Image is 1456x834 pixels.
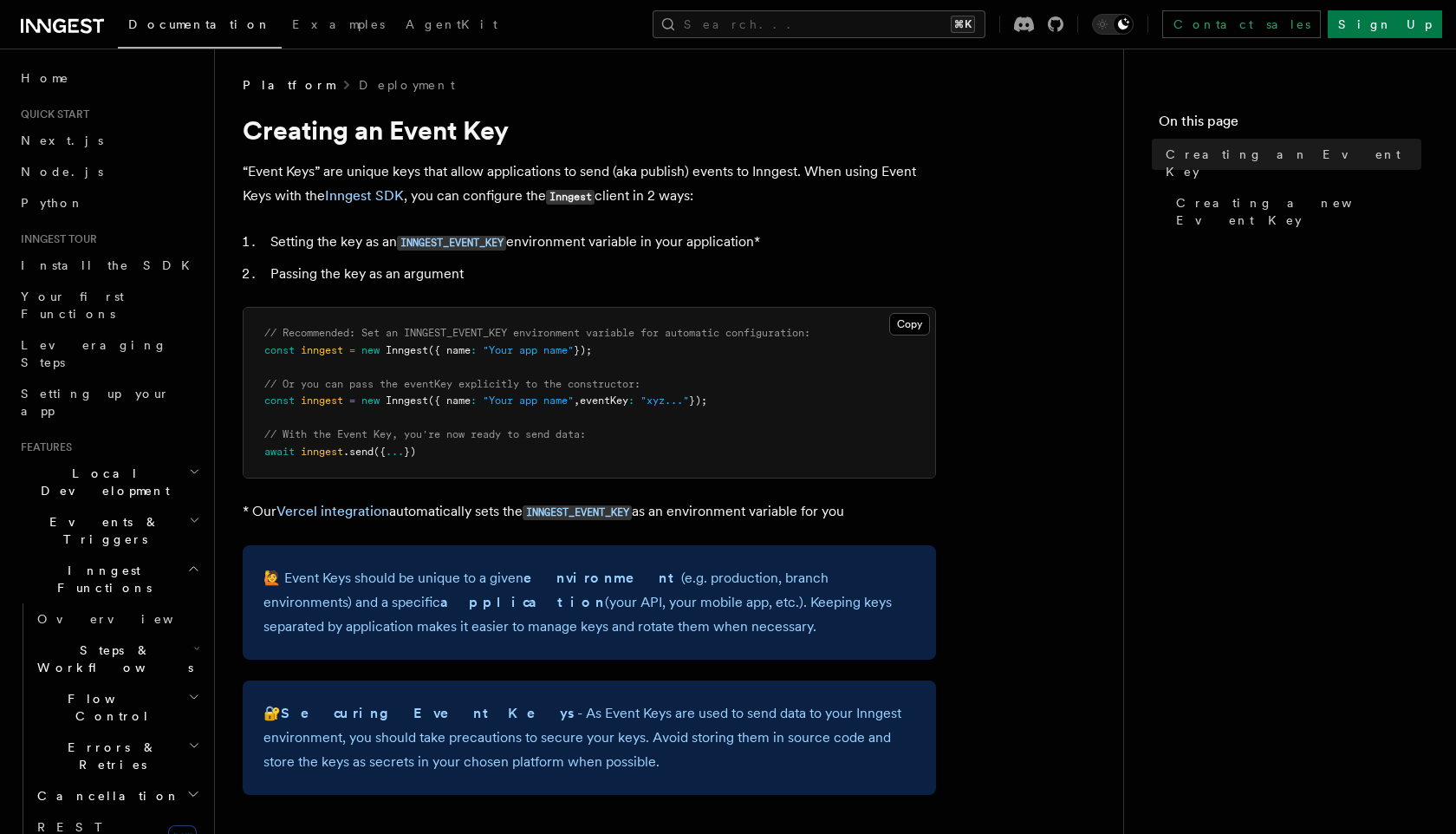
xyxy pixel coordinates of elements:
span: = [349,394,355,407]
p: * Our automatically sets the as an environment variable for you [243,499,936,525]
a: Contact sales [1162,10,1321,38]
a: Home [14,62,204,94]
a: Sign Up [1328,10,1442,38]
span: Overview [37,612,216,626]
a: Creating an Event Key [1159,139,1421,187]
span: eventKey [580,394,628,407]
span: Creating a new Event Key [1176,194,1421,229]
span: Next.js [21,134,103,147]
a: Inngest SDK [325,187,404,204]
a: Deployment [359,76,455,94]
a: Vercel integration [276,503,389,519]
span: Setting up your app [21,387,170,418]
code: INNGEST_EVENT_KEY [397,236,506,251]
span: Cancellation [30,787,180,805]
span: // Or you can pass the eventKey explicitly to the constructor: [264,378,640,390]
code: Inngest [546,190,595,205]
span: // With the Event Key, you're now ready to send data: [264,428,586,440]
button: Search...⌘K [653,10,985,38]
span: AgentKit [406,17,497,31]
span: Quick start [14,108,89,121]
span: Platform [243,76,335,94]
span: await [264,446,295,458]
span: Leveraging Steps [21,338,167,369]
span: Python [21,196,84,210]
span: }) [404,446,416,458]
p: 🔐 - As Event Keys are used to send data to your Inngest environment, you should take precautions ... [263,701,915,774]
span: ({ name [428,344,471,356]
span: Features [14,440,72,454]
span: Steps & Workflows [30,642,193,676]
a: Install the SDK [14,250,204,281]
span: ({ name [428,394,471,407]
button: Toggle dark mode [1092,14,1134,35]
a: Creating a new Event Key [1169,187,1421,236]
span: new [361,394,380,407]
span: Examples [292,17,385,31]
span: ({ [374,446,386,458]
span: Install the SDK [21,258,200,272]
span: inngest [301,446,343,458]
a: INNGEST_EVENT_KEY [397,233,506,250]
span: : [471,394,477,407]
span: ... [386,446,404,458]
span: }); [689,394,707,407]
strong: Securing Event Keys [281,705,577,721]
span: const [264,394,295,407]
span: // Recommended: Set an INNGEST_EVENT_KEY environment variable for automatic configuration: [264,327,810,339]
span: = [349,344,355,356]
a: Documentation [118,5,282,49]
a: Node.js [14,156,204,187]
span: "xyz..." [640,394,689,407]
a: AgentKit [395,5,508,47]
h1: Creating an Event Key [243,114,936,146]
button: Local Development [14,458,204,506]
p: “Event Keys” are unique keys that allow applications to send (aka publish) events to Inngest. Whe... [243,160,936,209]
span: Node.js [21,165,103,179]
span: Local Development [14,465,189,499]
span: , [574,394,580,407]
span: .send [343,446,374,458]
a: Leveraging Steps [14,329,204,378]
code: INNGEST_EVENT_KEY [523,505,632,520]
a: Next.js [14,125,204,156]
button: Inngest Functions [14,555,204,603]
button: Copy [889,313,930,336]
span: Inngest Functions [14,562,187,596]
li: Passing the key as an argument [265,262,936,286]
span: : [628,394,634,407]
span: Inngest [386,344,428,356]
span: inngest [301,344,343,356]
button: Cancellation [30,780,204,811]
a: Python [14,187,204,218]
span: Inngest tour [14,232,97,246]
kbd: ⌘K [951,16,975,33]
button: Errors & Retries [30,732,204,780]
h4: On this page [1159,111,1421,139]
button: Steps & Workflows [30,635,204,683]
span: Errors & Retries [30,739,188,773]
span: Home [21,69,69,87]
a: Examples [282,5,395,47]
span: Events & Triggers [14,513,189,548]
span: Creating an Event Key [1166,146,1421,180]
span: "Your app name" [483,344,574,356]
span: "Your app name" [483,394,574,407]
p: 🙋 Event Keys should be unique to a given (e.g. production, branch environments) and a specific (y... [263,566,915,639]
span: Flow Control [30,690,188,725]
a: INNGEST_EVENT_KEY [523,503,632,519]
strong: environment [523,570,681,586]
strong: application [440,594,605,610]
span: Inngest [386,394,428,407]
button: Events & Triggers [14,506,204,555]
span: const [264,344,295,356]
a: Overview [30,603,204,635]
a: Setting up your app [14,378,204,427]
span: inngest [301,394,343,407]
span: Your first Functions [21,290,124,321]
span: }); [574,344,592,356]
a: Your first Functions [14,281,204,329]
span: : [471,344,477,356]
li: Setting the key as an environment variable in your application* [265,230,936,255]
span: Documentation [128,17,271,31]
